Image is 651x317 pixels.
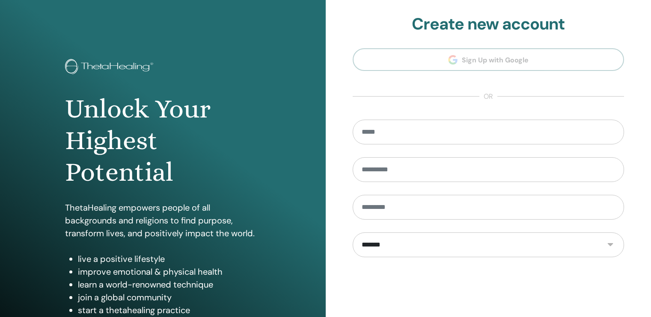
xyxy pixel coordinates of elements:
[65,93,261,188] h1: Unlock Your Highest Potential
[78,252,261,265] li: live a positive lifestyle
[78,265,261,278] li: improve emotional & physical health
[65,201,261,240] p: ThetaHealing empowers people of all backgrounds and religions to find purpose, transform lives, a...
[353,15,624,34] h2: Create new account
[423,270,553,303] iframe: reCAPTCHA
[78,278,261,291] li: learn a world-renowned technique
[78,304,261,317] li: start a thetahealing practice
[78,291,261,304] li: join a global community
[479,91,497,102] span: or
